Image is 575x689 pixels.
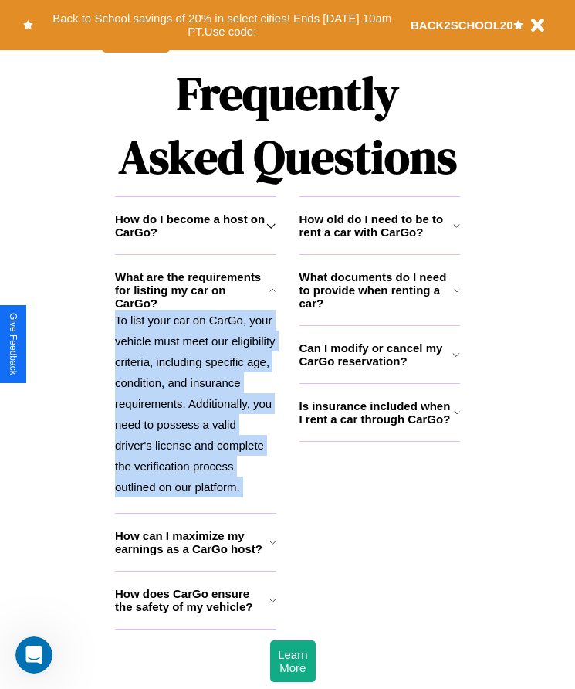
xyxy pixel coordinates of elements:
h3: Can I modify or cancel my CarGo reservation? [299,341,453,368]
h3: What are the requirements for listing my car on CarGo? [115,270,269,310]
button: Back to School savings of 20% in select cities! Ends [DATE] 10am PT.Use code: [33,8,411,42]
h3: Is insurance included when I rent a car through CarGo? [299,399,454,426]
h1: Frequently Asked Questions [115,54,460,196]
p: To list your car on CarGo, your vehicle must meet our eligibility criteria, including specific ag... [115,310,276,497]
h3: How does CarGo ensure the safety of my vehicle? [115,587,269,613]
h3: How old do I need to be to rent a car with CarGo? [299,212,453,239]
button: Learn More [270,640,315,682]
div: Give Feedback [8,313,19,375]
iframe: Intercom live chat [15,636,52,674]
h3: How can I maximize my earnings as a CarGo host? [115,529,269,555]
h3: What documents do I need to provide when renting a car? [299,270,455,310]
h3: How do I become a host on CarGo? [115,212,266,239]
b: BACK2SCHOOL20 [411,19,513,32]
